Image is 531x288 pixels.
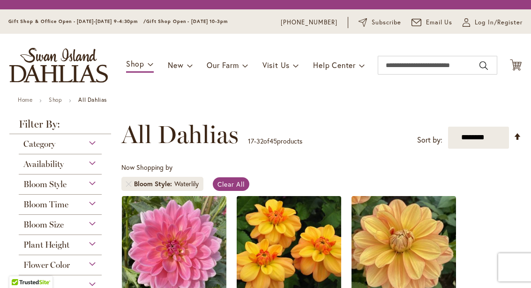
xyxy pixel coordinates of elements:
[18,96,32,103] a: Home
[174,179,199,189] div: Waterlily
[121,121,239,149] span: All Dahlias
[23,240,69,250] span: Plant Height
[359,18,401,27] a: Subscribe
[126,181,132,187] a: Remove Bloom Style Waterlily
[207,60,239,70] span: Our Farm
[134,179,174,189] span: Bloom Style
[23,179,67,189] span: Bloom Style
[126,59,144,68] span: Shop
[281,18,337,27] a: [PHONE_NUMBER]
[426,18,453,27] span: Email Us
[146,18,228,24] span: Gift Shop Open - [DATE] 10-3pm
[248,134,302,149] p: - of products
[217,180,245,189] span: Clear All
[9,48,108,83] a: store logo
[372,18,401,27] span: Subscribe
[23,139,55,149] span: Category
[411,18,453,27] a: Email Us
[417,131,442,149] label: Sort by:
[262,60,290,70] span: Visit Us
[313,60,356,70] span: Help Center
[9,119,111,134] strong: Filter By:
[168,60,183,70] span: New
[78,96,107,103] strong: All Dahlias
[475,18,523,27] span: Log In/Register
[23,159,64,169] span: Availability
[463,18,523,27] a: Log In/Register
[213,177,250,191] a: Clear All
[23,199,68,210] span: Bloom Time
[49,96,62,103] a: Shop
[121,163,172,172] span: Now Shopping by
[23,260,70,270] span: Flower Color
[269,136,277,145] span: 45
[8,18,146,24] span: Gift Shop & Office Open - [DATE]-[DATE] 9-4:30pm /
[23,220,64,230] span: Bloom Size
[256,136,263,145] span: 32
[248,136,254,145] span: 17
[479,58,488,73] button: Search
